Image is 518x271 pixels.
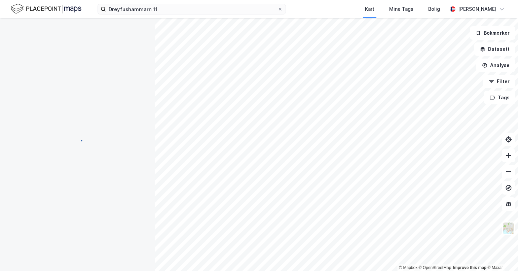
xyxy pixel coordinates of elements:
[484,91,515,104] button: Tags
[483,75,515,88] button: Filter
[476,59,515,72] button: Analyse
[484,239,518,271] iframe: Chat Widget
[474,42,515,56] button: Datasett
[470,26,515,40] button: Bokmerker
[72,135,83,146] img: spinner.a6d8c91a73a9ac5275cf975e30b51cfb.svg
[484,239,518,271] div: Kontrollprogram for chat
[106,4,277,14] input: Søk på adresse, matrikkel, gårdeiere, leietakere eller personer
[458,5,496,13] div: [PERSON_NAME]
[502,222,515,235] img: Z
[453,265,486,270] a: Improve this map
[11,3,81,15] img: logo.f888ab2527a4732fd821a326f86c7f29.svg
[399,265,417,270] a: Mapbox
[428,5,440,13] div: Bolig
[365,5,374,13] div: Kart
[419,265,451,270] a: OpenStreetMap
[389,5,413,13] div: Mine Tags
